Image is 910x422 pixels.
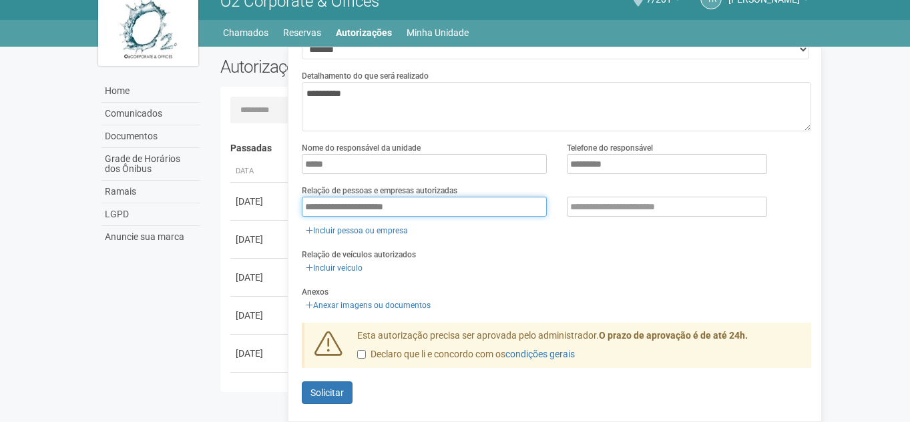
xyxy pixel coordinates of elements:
div: [DATE] [236,309,285,322]
a: Anuncie sua marca [101,226,200,248]
h2: Autorizações [220,57,506,77]
a: Chamados [223,23,268,42]
span: Solicitar [310,387,344,398]
a: Ramais [101,181,200,203]
label: Nome do responsável da unidade [302,142,421,154]
a: Minha Unidade [407,23,469,42]
h4: Passadas [230,143,803,153]
strong: O prazo de aprovação é de até 24h. [599,330,748,341]
a: Autorizações [336,23,392,42]
a: Documentos [101,125,200,148]
a: LGPD [101,203,200,226]
div: Esta autorização precisa ser aprovada pelo administrador. [347,329,812,368]
label: Telefone do responsável [567,142,653,154]
div: [DATE] [236,271,285,284]
label: Anexos [302,286,328,298]
th: Data [230,161,290,183]
a: Reservas [283,23,321,42]
a: Comunicados [101,103,200,125]
a: condições gerais [505,349,575,359]
label: Relação de veículos autorizados [302,249,416,261]
a: Anexar imagens ou documentos [302,298,435,313]
div: [DATE] [236,233,285,246]
input: Declaro que li e concordo com oscondições gerais [357,350,366,359]
label: Relação de pessoas e empresas autorizadas [302,185,457,197]
div: [DATE] [236,195,285,208]
button: Solicitar [302,381,353,404]
a: Home [101,80,200,103]
a: Incluir pessoa ou empresa [302,223,412,238]
div: [DATE] [236,347,285,360]
a: Incluir veículo [302,261,367,275]
label: Declaro que li e concordo com os [357,348,575,361]
label: Detalhamento do que será realizado [302,70,429,82]
a: Grade de Horários dos Ônibus [101,148,200,181]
